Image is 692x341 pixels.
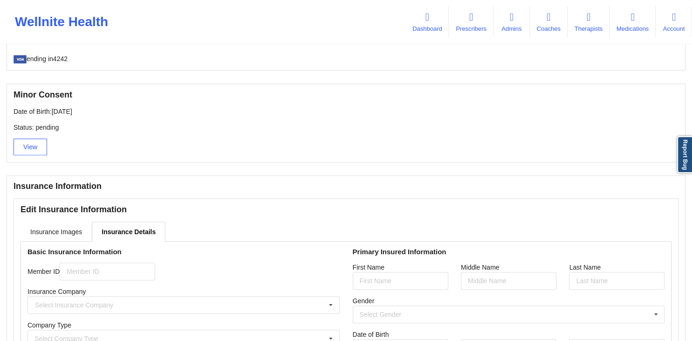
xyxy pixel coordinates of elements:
[353,331,389,338] label: Date of Birth
[92,222,165,242] a: Insurance Details
[610,7,656,37] a: Medications
[21,222,92,241] a: Insurance Images
[14,181,678,192] h3: Insurance Information
[14,90,678,100] h3: Minor Consent
[35,302,113,308] div: Select Insurance Company
[14,50,678,63] p: ending in 4242
[27,321,71,329] label: Company Type
[461,272,556,290] input: Middle Name
[353,264,384,271] label: First Name
[656,7,692,37] a: Account
[405,7,449,37] a: Dashboard
[568,7,610,37] a: Therapists
[27,288,86,295] label: Insurance Company
[353,272,448,290] input: First Name
[569,264,601,271] label: Last Name
[677,136,692,173] a: Report Bug
[569,272,665,290] input: Last Name
[14,107,678,116] p: Date of Birth: [DATE]
[461,264,499,271] label: Middle Name
[353,247,665,256] h4: Primary Insured Information
[530,7,568,37] a: Coaches
[14,139,47,155] button: View
[60,263,155,280] input: Member ID
[27,268,60,275] label: Member ID
[360,311,402,318] div: Select Gender
[27,247,340,256] h4: Basic Insurance Information
[493,7,530,37] a: Admins
[449,7,493,37] a: Prescribers
[21,204,671,215] h3: Edit Insurance Information
[14,123,678,132] p: Status: pending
